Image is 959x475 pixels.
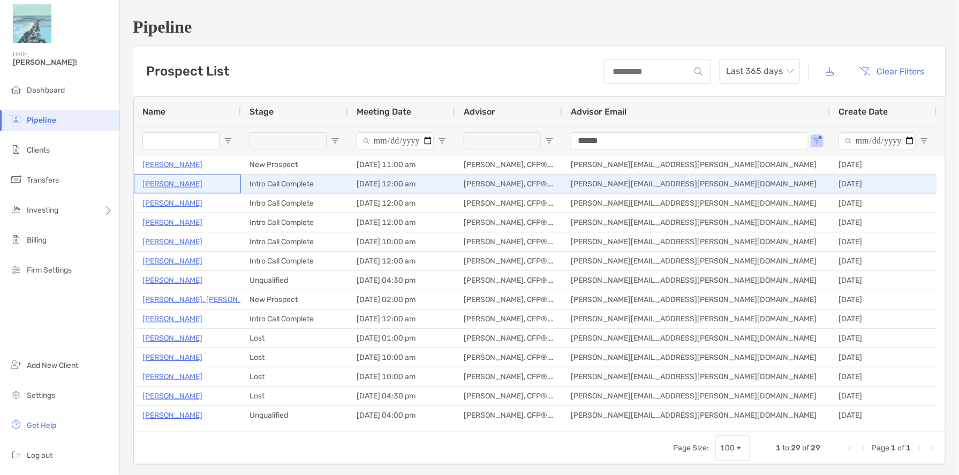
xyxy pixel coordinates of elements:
div: [PERSON_NAME][EMAIL_ADDRESS][PERSON_NAME][DOMAIN_NAME] [562,252,830,270]
img: logout icon [10,448,22,461]
img: Zoe Logo [13,4,51,43]
span: Clients [27,146,50,155]
span: 29 [811,443,820,453]
div: Lost [241,329,348,348]
div: [DATE] [830,213,937,232]
button: Open Filter Menu [813,137,821,145]
div: Unqualified [241,271,348,290]
span: Add New Client [27,361,78,370]
div: 100 [720,443,735,453]
div: [PERSON_NAME][EMAIL_ADDRESS][PERSON_NAME][DOMAIN_NAME] [562,406,830,425]
a: [PERSON_NAME] [142,235,202,248]
a: [PERSON_NAME] [142,351,202,364]
span: 1 [906,443,911,453]
div: [PERSON_NAME], CFP®, CFSLA [455,290,562,309]
div: Unqualified [241,406,348,425]
div: [DATE] 02:00 pm [348,290,455,309]
div: [PERSON_NAME][EMAIL_ADDRESS][PERSON_NAME][DOMAIN_NAME] [562,387,830,405]
a: [PERSON_NAME] [142,312,202,326]
div: [PERSON_NAME][EMAIL_ADDRESS][PERSON_NAME][DOMAIN_NAME] [562,271,830,290]
h1: Pipeline [133,17,946,37]
div: [DATE] 01:00 pm [348,329,455,348]
div: [PERSON_NAME][EMAIL_ADDRESS][PERSON_NAME][DOMAIN_NAME] [562,232,830,251]
div: [PERSON_NAME], CFP®, CFSLA [455,367,562,386]
div: Page Size [715,435,750,461]
div: Page Size: [673,443,709,453]
div: [PERSON_NAME], CFP®, CFSLA [455,310,562,328]
div: Intro Call Complete [241,310,348,328]
a: [PERSON_NAME] [142,158,202,171]
div: [DATE] 04:30 pm [348,271,455,290]
div: [PERSON_NAME], CFP®, CFSLA [455,387,562,405]
span: [PERSON_NAME]! [13,58,113,67]
a: [PERSON_NAME] [142,409,202,422]
div: [DATE] [830,252,937,270]
img: pipeline icon [10,113,22,126]
div: [DATE] [830,155,937,174]
button: Open Filter Menu [920,137,928,145]
a: [PERSON_NAME] [142,331,202,345]
div: [DATE] [830,367,937,386]
div: New Prospect [241,290,348,309]
div: [PERSON_NAME][EMAIL_ADDRESS][PERSON_NAME][DOMAIN_NAME] [562,329,830,348]
div: [DATE] 10:00 am [348,367,455,386]
span: Get Help [27,421,56,430]
input: Meeting Date Filter Input [357,132,434,149]
a: [PERSON_NAME] [142,254,202,268]
div: [DATE] [830,290,937,309]
a: [PERSON_NAME] [142,177,202,191]
a: [PERSON_NAME]. [PERSON_NAME] [142,293,266,306]
div: [DATE] [830,194,937,213]
div: [DATE] 10:00 am [348,348,455,367]
div: [PERSON_NAME], CFP®, CFSLA [455,175,562,193]
p: [PERSON_NAME] [142,216,202,229]
img: billing icon [10,233,22,246]
div: [PERSON_NAME][EMAIL_ADDRESS][PERSON_NAME][DOMAIN_NAME] [562,213,830,232]
img: clients icon [10,143,22,156]
div: [PERSON_NAME], CFP®, CFSLA [455,213,562,232]
div: Previous Page [859,444,867,453]
div: [DATE] [830,329,937,348]
button: Open Filter Menu [331,137,339,145]
div: Intro Call Complete [241,194,348,213]
div: [DATE] [830,232,937,251]
div: [DATE] 11:00 am [348,155,455,174]
div: First Page [846,444,855,453]
span: Name [142,107,165,117]
div: Last Page [928,444,937,453]
img: dashboard icon [10,83,22,96]
img: settings icon [10,388,22,401]
span: Billing [27,236,47,245]
span: 1 [891,443,896,453]
span: Transfers [27,176,59,185]
div: [DATE] [830,271,937,290]
a: [PERSON_NAME] [142,389,202,403]
button: Clear Filters [851,59,933,83]
span: Create Date [839,107,888,117]
div: [PERSON_NAME][EMAIL_ADDRESS][PERSON_NAME][DOMAIN_NAME] [562,155,830,174]
div: [DATE] 04:30 pm [348,387,455,405]
div: [PERSON_NAME], CFP®, CFSLA [455,329,562,348]
div: Next Page [915,444,924,453]
span: Log out [27,451,52,460]
div: [DATE] [830,348,937,367]
button: Open Filter Menu [545,137,554,145]
p: [PERSON_NAME] [142,370,202,383]
img: input icon [694,67,703,76]
div: [PERSON_NAME][EMAIL_ADDRESS][PERSON_NAME][DOMAIN_NAME] [562,290,830,309]
img: get-help icon [10,418,22,431]
span: Page [872,443,889,453]
span: 29 [791,443,801,453]
div: [DATE] [830,310,937,328]
a: [PERSON_NAME] [142,197,202,210]
span: of [897,443,904,453]
div: [DATE] 12:00 am [348,213,455,232]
